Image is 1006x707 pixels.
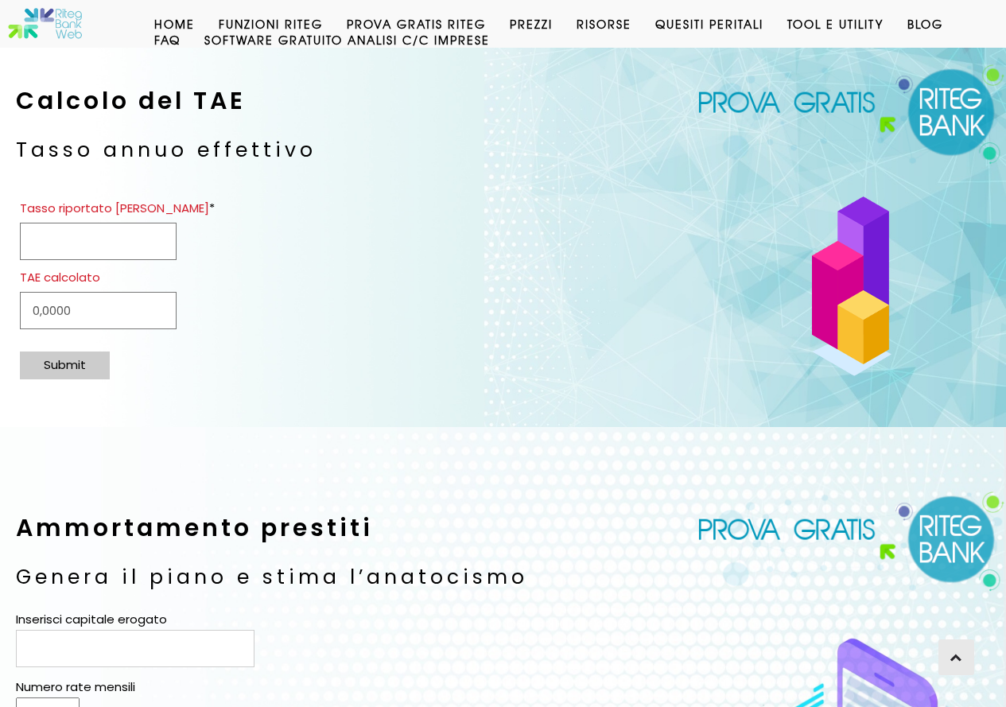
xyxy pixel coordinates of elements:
[697,491,1006,592] img: Software anatocismo e usura Ritg Bank Web per conti correnti, mutui e leasing
[16,507,650,550] h2: Ammortamento prestiti
[142,16,207,32] a: Home
[335,16,498,32] a: Prova Gratis Riteg
[20,292,177,329] input: <span style="color: #d3202e">TAE calcolato</span>
[565,16,643,32] a: Risorse
[20,200,209,216] span: Tasso riportato [PERSON_NAME]
[20,352,110,379] div: Submit
[16,134,650,167] h3: Tasso annuo effettivo
[16,678,135,697] label: Numero rate mensili
[8,8,84,40] img: Software anatocismo e usura bancaria
[142,32,192,48] a: Faq
[775,16,895,32] a: Tool e Utility
[192,32,502,48] a: Software GRATUITO analisi c/c imprese
[643,16,775,32] a: Quesiti Peritali
[697,64,1006,165] img: Software anatocismo e usura Ritg Bank Web per conti correnti, mutui e leasing
[207,16,335,32] a: Funzioni Riteg
[20,223,177,260] input: <span style="color: #d3202e">Tasso riportato nel contratto</span>
[16,610,167,630] label: Inserisci capitale erogato
[498,16,565,32] a: Prezzi
[895,16,955,32] a: Blog
[20,269,100,286] span: TAE calcolato
[16,80,650,122] h2: Calcolo del TAE
[16,561,650,594] h3: Genera il piano e stima l’anatocismo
